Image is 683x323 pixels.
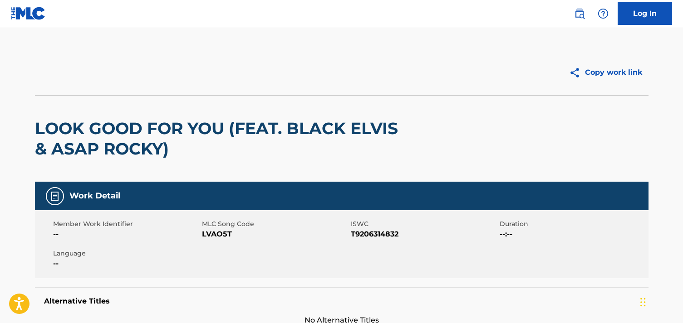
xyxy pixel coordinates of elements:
div: Help [594,5,612,23]
img: search [574,8,585,19]
span: Duration [500,219,646,229]
span: ISWC [351,219,497,229]
h2: LOOK GOOD FOR YOU (FEAT. BLACK ELVIS & ASAP ROCKY) [35,118,403,159]
span: Language [53,249,200,258]
button: Copy work link [563,61,649,84]
h5: Work Detail [69,191,120,201]
h5: Alternative Titles [44,297,639,306]
span: LVAO5T [202,229,349,240]
img: help [598,8,609,19]
span: T9206314832 [351,229,497,240]
span: Member Work Identifier [53,219,200,229]
img: Work Detail [49,191,60,202]
iframe: Chat Widget [638,280,683,323]
img: Copy work link [569,67,585,78]
span: -- [53,229,200,240]
img: MLC Logo [11,7,46,20]
div: Drag [640,289,646,316]
a: Log In [618,2,672,25]
span: -- [53,258,200,269]
a: Public Search [570,5,589,23]
span: MLC Song Code [202,219,349,229]
span: --:-- [500,229,646,240]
